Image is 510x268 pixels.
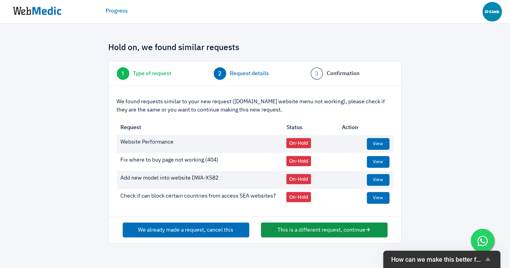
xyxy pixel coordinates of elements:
span: How can we make this better for you? [391,256,483,263]
span: On-Hold [286,174,311,184]
span: On-Hold [286,192,311,202]
span: 3 [311,67,323,80]
span: On-Hold [286,156,311,166]
td: Fix where to buy page not working (404) [117,153,283,171]
span: Confirmation [327,70,360,78]
a: View [367,156,390,168]
a: 1 Type of request [117,67,200,80]
a: Progress [106,7,128,15]
button: This is a different request, continue [261,223,388,237]
button: Show survey - How can we make this better for you? [391,255,493,264]
a: View [367,138,390,150]
h4: Hold on, we found similar requests [109,43,402,53]
button: We already made a request, cancel this [123,223,249,237]
a: 3 Confirmation [311,67,394,80]
a: View [367,192,390,204]
td: Website Performance [117,135,283,153]
td: Check if can block certain countries from access SEA websites? [117,189,283,207]
th: Action [338,121,394,135]
span: 2 [214,67,226,80]
span: 1 [117,67,129,80]
span: Request details [230,70,269,78]
a: 2 Request details [214,67,297,80]
th: Request [117,121,283,135]
span: On-Hold [286,138,311,148]
span: Type of request [133,70,172,78]
th: Status [283,121,338,135]
a: View [367,174,390,186]
td: Add new model into website DWA-X582 [117,171,283,189]
p: We found requests similar to your new request ([DOMAIN_NAME] website menu not working), please ch... [117,98,394,114]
